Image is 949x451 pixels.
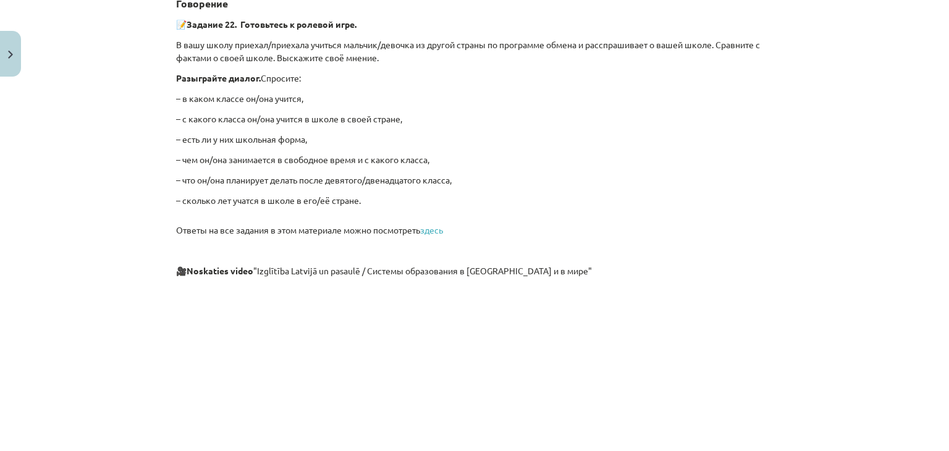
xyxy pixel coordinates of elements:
[176,153,773,166] p: – чем он/она занимается в свободное время и с какого класса,
[176,92,773,105] p: – в каком классе он/она учится,
[176,174,773,187] p: – что он/она планирует делать после девятого/двенадцатого класса,
[176,264,773,277] p: 🎥 "Izglītība Latvijā un pasaulē / Системы образования в [GEOGRAPHIC_DATA] и в мире"
[176,38,773,64] p: В вашу школу приехал/приехала учиться мальчик/девочка из другой страны по программе обмена и расс...
[420,224,443,235] a: здесь
[176,214,773,237] p: Ответы на все задания в этом материале можно посмотреть
[176,72,773,85] p: Спросите:
[176,19,187,30] strong: 📝
[187,19,356,30] b: Задание 22. Готовьтесь к ролевой игре.
[176,133,773,146] p: – есть ли у них школьная форма,
[187,265,253,276] b: Noskaties video
[176,194,773,207] p: – сколько лет учатся в школе в его/её стране.
[176,72,261,83] strong: Разыграйте диалог.
[8,51,13,59] img: icon-close-lesson-0947bae3869378f0d4975bcd49f059093ad1ed9edebbc8119c70593378902aed.svg
[176,112,773,125] p: – с какого класса он/она учится в школе в своей стране,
